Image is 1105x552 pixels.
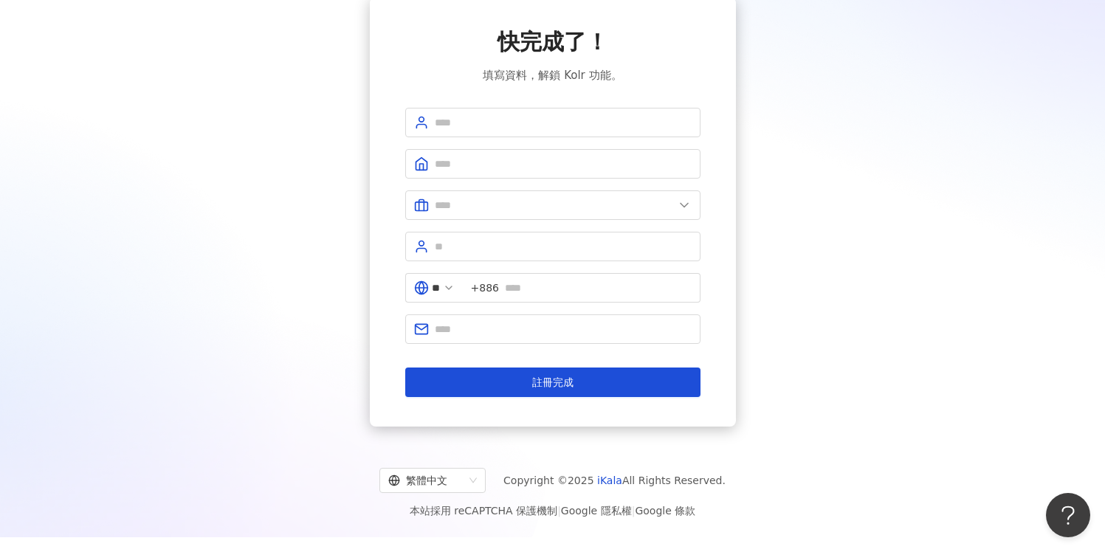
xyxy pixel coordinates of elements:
a: Google 條款 [635,505,695,517]
div: 繁體中文 [388,469,464,492]
span: | [632,505,636,517]
iframe: Help Scout Beacon - Open [1046,493,1090,537]
span: 快完成了！ [498,27,608,58]
span: Copyright © 2025 All Rights Reserved. [503,472,726,489]
button: 註冊完成 [405,368,700,397]
span: 填寫資料，解鎖 Kolr 功能。 [483,66,622,84]
span: 註冊完成 [532,376,574,388]
a: Google 隱私權 [561,505,632,517]
span: 本站採用 reCAPTCHA 保護機制 [410,502,695,520]
span: +886 [471,280,499,296]
span: | [557,505,561,517]
a: iKala [597,475,622,486]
